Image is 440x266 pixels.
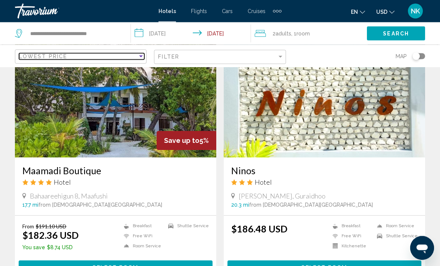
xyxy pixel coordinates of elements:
[22,223,34,230] span: From
[231,223,287,235] ins: $186.48 USD
[410,236,434,260] iframe: Кнопка запуска окна обмена сообщениями
[222,8,233,14] a: Cars
[406,3,425,19] button: User Menu
[351,9,358,15] span: en
[255,178,272,187] span: Hotel
[22,245,79,251] p: $8.74 USD
[248,8,265,14] a: Cruises
[276,31,291,37] span: Adults
[164,223,209,230] li: Shuttle Service
[158,8,176,14] a: Hotels
[22,178,209,187] div: 4 star Hotel
[36,223,66,230] del: $191.10 USD
[54,178,71,187] span: Hotel
[329,223,373,230] li: Breakfast
[19,53,67,59] span: Lowest Price
[351,6,365,17] button: Change language
[367,26,425,40] button: Search
[231,165,418,176] a: Ninos
[22,230,79,241] ins: $182.36 USD
[273,28,291,39] span: 2
[296,31,310,37] span: Room
[15,4,151,19] a: Travorium
[22,245,45,251] span: You save
[407,53,425,60] button: Toggle map
[120,223,164,230] li: Breakfast
[231,178,418,187] div: 3 star Hotel
[30,192,108,200] span: Bahaareehigun 8, Maafushi
[120,233,164,240] li: Free WiFi
[231,202,249,208] span: 20.3 mi
[154,50,286,65] button: Filter
[22,165,209,176] a: Maamadi Boutique
[329,243,373,250] li: Kitchenette
[22,202,38,208] span: 17.7 mi
[249,202,373,208] span: from [DEMOGRAPHIC_DATA][GEOGRAPHIC_DATA]
[131,22,251,45] button: Check-in date: Sep 8, 2025 Check-out date: Sep 11, 2025
[291,28,310,39] span: , 1
[373,223,418,230] li: Room Service
[239,192,326,200] span: [PERSON_NAME], Guraidhoo
[224,38,425,158] img: Hotel image
[383,31,409,37] span: Search
[396,51,407,62] span: Map
[38,202,162,208] span: from [DEMOGRAPHIC_DATA][GEOGRAPHIC_DATA]
[329,233,373,240] li: Free WiFi
[157,131,216,150] div: 5%
[376,6,395,17] button: Change currency
[164,137,199,145] span: Save up to
[191,8,207,14] a: Flights
[19,54,144,60] mat-select: Sort by
[376,9,387,15] span: USD
[158,54,179,60] span: Filter
[273,5,282,17] button: Extra navigation items
[251,22,367,45] button: Travelers: 2 adults, 0 children
[373,233,418,240] li: Shuttle Service
[120,243,164,250] li: Room Service
[15,38,216,158] img: Hotel image
[411,7,420,15] span: NK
